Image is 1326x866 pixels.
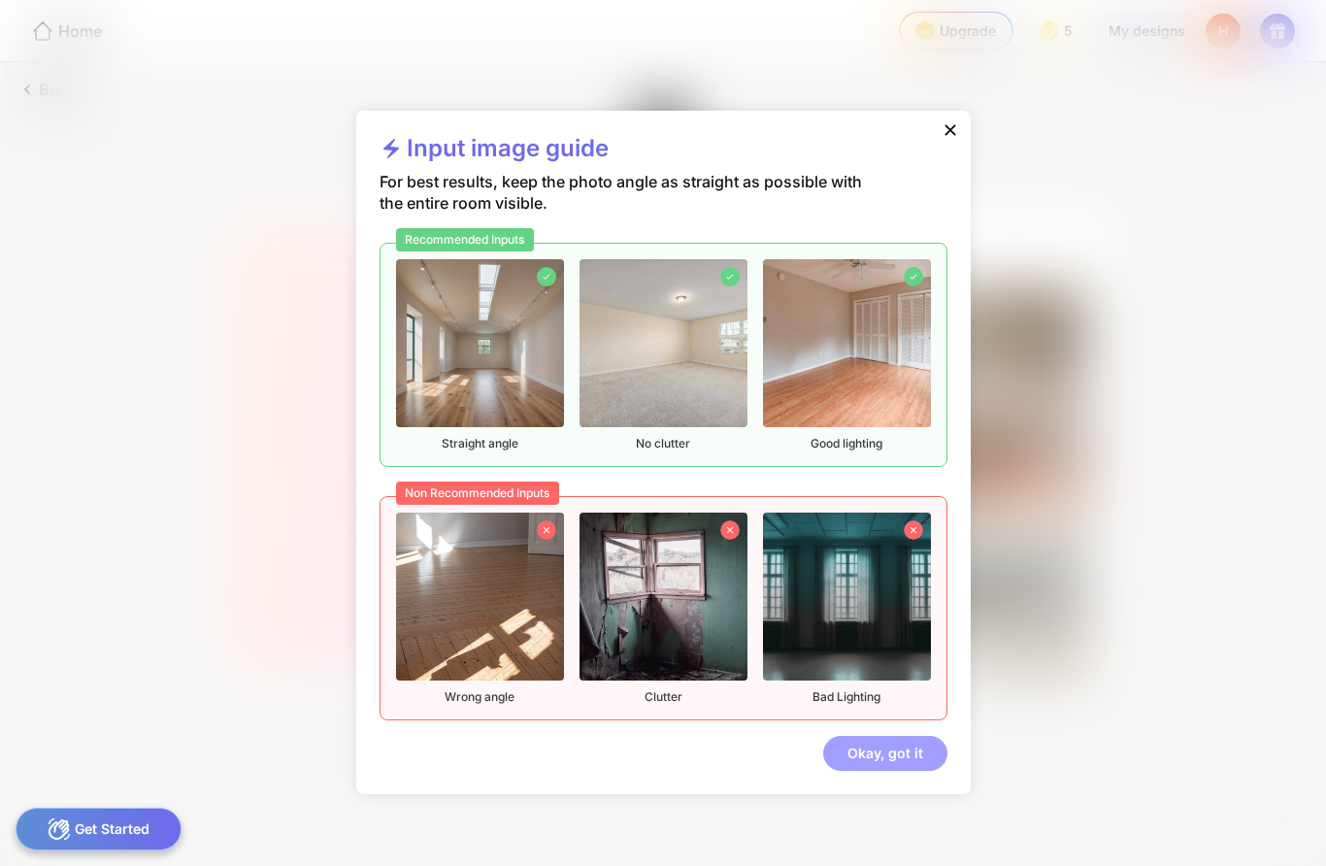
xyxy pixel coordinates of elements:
div: No clutter [580,259,747,450]
div: Wrong angle [396,513,564,704]
div: Okay, got it [823,736,947,771]
div: Recommended Inputs [396,228,535,251]
div: For best results, keep the photo angle as straight as possible with the entire room visible. [380,171,885,243]
div: Straight angle [396,259,564,450]
div: Non Recommended Inputs [396,482,560,505]
img: emptyBedroomImage4.jpg [763,259,931,427]
img: emptyBedroomImage7.jpg [580,259,747,427]
div: Input image guide [380,134,609,171]
img: nonrecommendedImageEmpty1.png [396,513,564,681]
div: Good lighting [763,259,931,450]
div: Clutter [580,513,747,704]
img: emptyLivingRoomImage1.jpg [396,259,564,427]
div: Bad Lighting [763,513,931,704]
img: nonrecommendedImageEmpty2.png [580,513,747,681]
img: nonrecommendedImageEmpty3.jpg [763,513,931,681]
div: Get Started [16,808,182,850]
